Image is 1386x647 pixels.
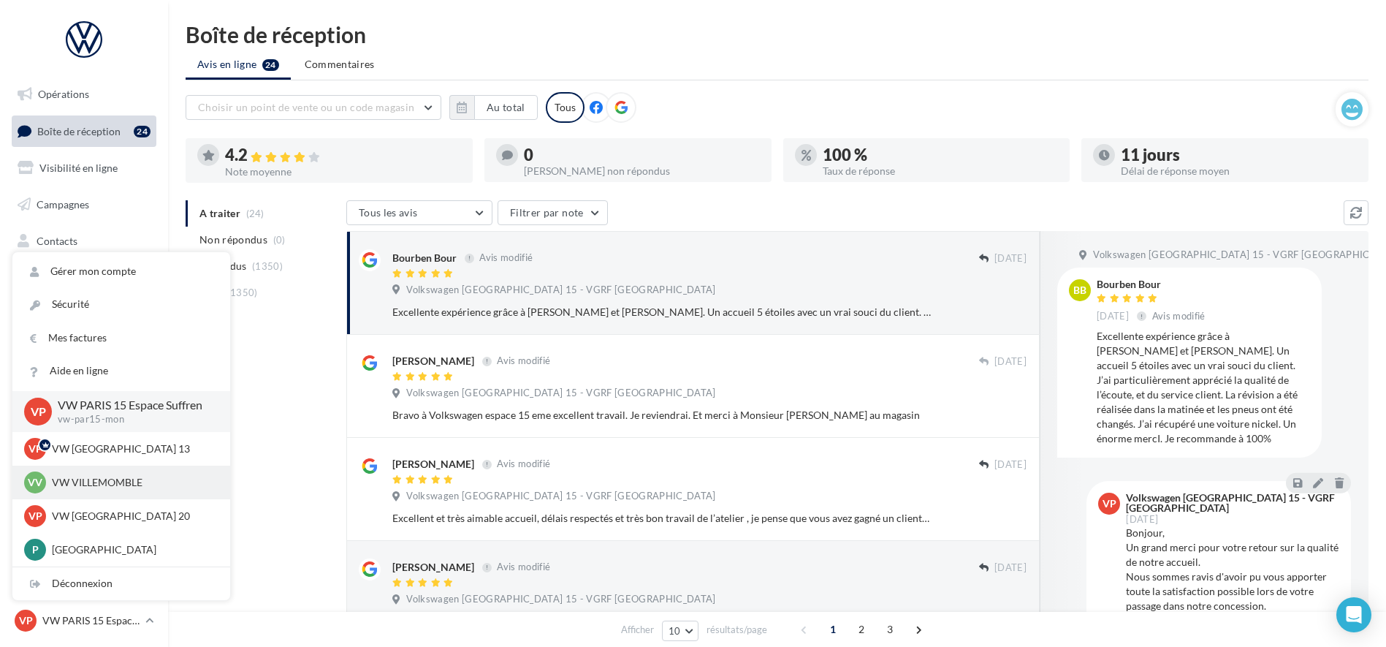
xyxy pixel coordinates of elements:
a: Calendrier [9,298,159,329]
span: VP [19,613,33,628]
div: [PERSON_NAME] non répondus [524,166,760,176]
span: 3 [878,618,902,641]
div: Open Intercom Messenger [1336,597,1371,632]
div: Boîte de réception [186,23,1368,45]
a: Contacts [9,226,159,257]
p: VW [GEOGRAPHIC_DATA] 13 [52,442,213,456]
span: Avis modifié [479,252,533,264]
div: 4.2 [225,147,461,164]
button: Au total [474,95,538,120]
a: Gérer mon compte [12,255,230,288]
span: Volkswagen [GEOGRAPHIC_DATA] 15 - VGRF [GEOGRAPHIC_DATA] [406,593,715,606]
span: (1350) [252,260,283,272]
div: Excellent et très aimable accueil, délais respectés et très bon travail de l’atelier , je pense q... [392,511,932,526]
div: Bourben Bour [392,251,457,265]
button: Choisir un point de vente ou un code magasin [186,95,441,120]
span: Afficher [621,623,654,637]
span: VP [31,403,46,420]
span: Volkswagen [GEOGRAPHIC_DATA] 15 - VGRF [GEOGRAPHIC_DATA] [406,490,715,503]
span: Avis modifié [497,458,550,470]
div: Excellente expérience grâce à [PERSON_NAME] et [PERSON_NAME]. Un accueil 5 étoiles avec un vrai s... [392,305,932,319]
a: Campagnes [9,189,159,220]
div: 100 % [823,147,1059,163]
span: Avis modifié [497,355,550,367]
span: [DATE] [994,355,1027,368]
div: Taux de réponse [823,166,1059,176]
span: [DATE] [1097,310,1129,323]
a: VP VW PARIS 15 Espace Suffren [12,607,156,635]
a: Mes factures [12,322,230,355]
div: Volkswagen [GEOGRAPHIC_DATA] 15 - VGRF [GEOGRAPHIC_DATA] [1126,493,1336,513]
a: Boîte de réception24 [9,116,159,147]
span: P [32,542,39,557]
span: [DATE] [994,458,1027,472]
div: Bourben Bour [1097,279,1208,290]
span: VP [28,442,42,456]
span: VV [28,475,42,490]
a: Médiathèque [9,262,159,292]
a: Aide en ligne [12,355,230,387]
div: 0 [524,147,760,163]
span: Campagnes [37,198,89,211]
button: Au total [449,95,538,120]
span: Non répondus [199,232,267,247]
div: Délai de réponse moyen [1121,166,1357,176]
p: VW PARIS 15 Espace Suffren [58,397,207,414]
span: Volkswagen [GEOGRAPHIC_DATA] 15 - VGRF [GEOGRAPHIC_DATA] [406,387,715,400]
span: VP [1103,496,1116,511]
span: VP [28,509,42,523]
span: Tous les avis [359,206,418,219]
span: [DATE] [994,252,1027,265]
span: [DATE] [1126,515,1158,524]
div: [PERSON_NAME] [392,354,474,368]
span: Volkswagen [GEOGRAPHIC_DATA] 15 - VGRF [GEOGRAPHIC_DATA] [406,284,715,297]
button: Tous les avis [346,200,492,225]
a: Opérations [9,79,159,110]
span: BB [1073,283,1086,298]
div: Bravo à Volkswagen espace 15 eme excellent travail. Je reviendrai. Et merci à Monsieur [PERSON_NA... [392,408,932,423]
span: [DATE] [994,561,1027,575]
div: Déconnexion [12,567,230,600]
span: Visibilité en ligne [39,162,118,174]
span: 2 [850,618,873,641]
div: Excellente expérience grâce à [PERSON_NAME] et [PERSON_NAME]. Un accueil 5 étoiles avec un vrai s... [1097,329,1310,446]
div: Note moyenne [225,167,461,177]
span: Avis modifié [497,561,550,573]
button: 10 [662,621,699,641]
span: 1 [821,618,845,641]
span: Opérations [38,88,89,100]
span: Contacts [37,234,77,246]
span: Boîte de réception [37,124,121,137]
div: [PERSON_NAME] [392,457,474,472]
a: PLV et print personnalisable [9,335,159,378]
a: Campagnes DataOnDemand [9,383,159,426]
span: (0) [273,234,286,246]
div: [PERSON_NAME] [392,560,474,575]
span: résultats/page [707,623,767,637]
div: Bonjour, Un grand merci pour votre retour sur la qualité de notre accueil. Nous sommes ravis d'av... [1126,526,1339,628]
div: 24 [134,126,151,137]
span: Choisir un point de vente ou un code magasin [198,101,414,113]
p: vw-par15-mon [58,413,207,426]
span: 10 [669,625,681,637]
p: VW [GEOGRAPHIC_DATA] 20 [52,509,213,523]
div: Tous [546,92,585,123]
div: 11 jours [1121,147,1357,163]
p: VW VILLEMOMBLE [52,475,213,490]
p: VW PARIS 15 Espace Suffren [42,613,140,628]
p: [GEOGRAPHIC_DATA] [52,542,213,557]
a: Visibilité en ligne [9,153,159,183]
button: Filtrer par note [498,200,608,225]
a: Sécurité [12,288,230,321]
span: Commentaires [305,57,375,72]
span: (1350) [227,287,258,298]
span: Avis modifié [1152,310,1206,322]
